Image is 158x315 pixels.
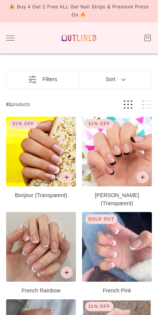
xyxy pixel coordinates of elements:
div: 31% Off [85,119,114,129]
p: [PERSON_NAME] (Transparent) [82,191,152,207]
img: Luna (Transparent)-Adult Nail Wraps-Outlined [82,117,152,186]
p: Bonjour (Transparent) [6,191,76,199]
p: French Pink [82,287,152,295]
a: French Pink [82,212,152,293]
button: Sort [98,70,133,88]
img: Bonjour (Transparent) [6,117,76,186]
a: French Rainbow [6,212,76,293]
div: 🎉 Buy 4 Get 2 Free ALL Gel Nail Strips & Premium Press On 🔥 [6,3,152,19]
button: List view [142,100,152,109]
a: Cart [143,34,152,42]
b: 81 [6,102,12,107]
a: Luna (Transparent) [82,117,152,206]
img: French Pink-Press on Manicure-Outlined [82,212,152,282]
a: Outlined [59,28,99,47]
button: Add to cart [137,171,149,183]
img: French Rainbow-Press on Manicure-Outlined [6,212,76,282]
button: Grid view [124,100,132,109]
div: Sold out [85,214,117,224]
button: Add to cart [61,266,73,279]
div: 31% Off [9,119,38,129]
button: Toggle drawer [6,36,15,41]
div: 31% Off [85,302,114,311]
button: Add to cart [61,171,73,183]
p: French Rainbow [6,287,76,295]
button: Filters [21,70,65,88]
span: products [6,101,94,109]
a: Bonjour (Transparent) [6,117,76,198]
